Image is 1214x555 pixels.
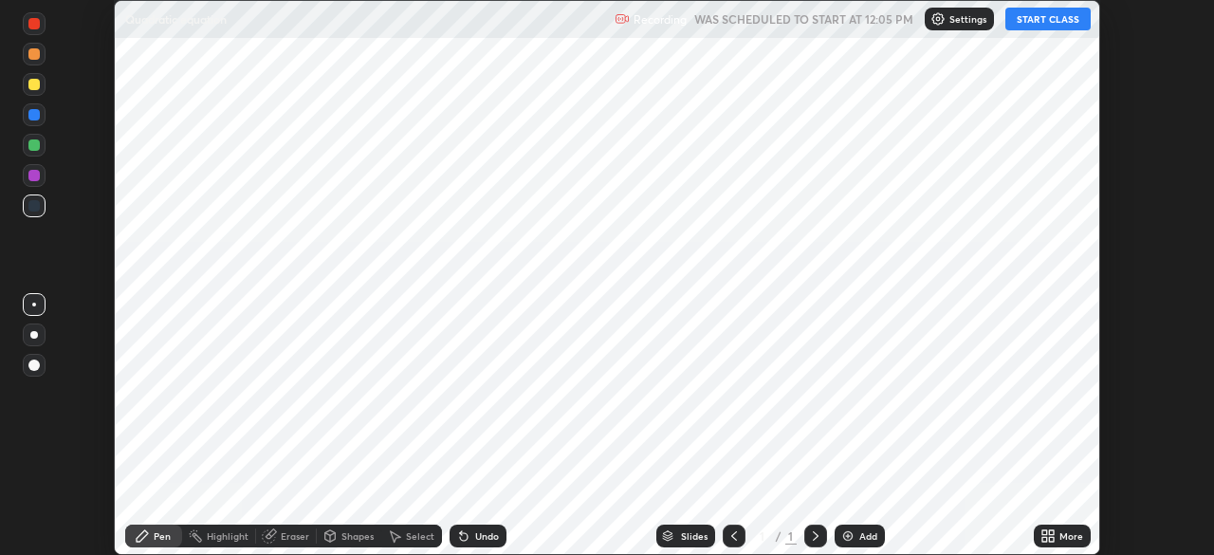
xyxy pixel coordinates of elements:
div: 1 [753,530,772,542]
div: Slides [681,531,708,541]
img: add-slide-button [840,528,855,544]
p: Recording [634,12,687,27]
div: Eraser [281,531,309,541]
button: START CLASS [1005,8,1091,30]
div: / [776,530,782,542]
h5: WAS SCHEDULED TO START AT 12:05 PM [694,10,913,28]
p: Quadratic equation [125,11,227,27]
div: Add [859,531,877,541]
img: class-settings-icons [930,11,946,27]
div: Undo [475,531,499,541]
div: Select [406,531,434,541]
div: 1 [785,527,797,545]
div: Highlight [207,531,248,541]
div: Shapes [341,531,374,541]
p: Settings [949,14,986,24]
div: More [1059,531,1083,541]
img: recording.375f2c34.svg [615,11,630,27]
div: Pen [154,531,171,541]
